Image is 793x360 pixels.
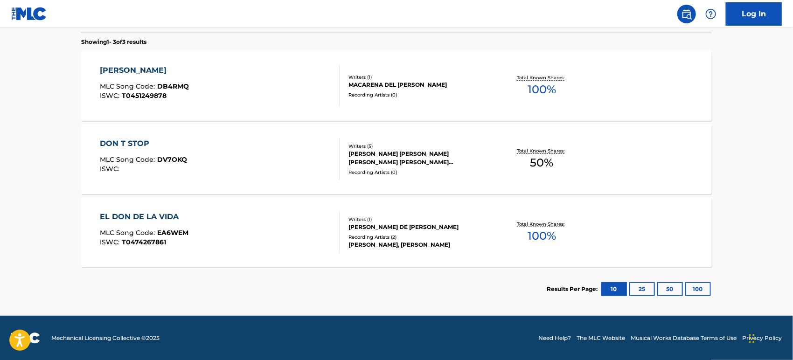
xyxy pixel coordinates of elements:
[100,211,189,222] div: EL DON DE LA VIDA
[81,38,146,46] p: Showing 1 - 3 of 3 results
[702,5,720,23] div: Help
[100,138,188,149] div: DON T STOP
[538,334,571,342] a: Need Help?
[530,154,554,171] span: 50 %
[100,238,122,246] span: ISWC :
[726,2,782,26] a: Log In
[348,91,489,98] div: Recording Artists ( 0 )
[631,334,737,342] a: Musical Works Database Terms of Use
[122,238,167,246] span: T0474267861
[685,282,711,296] button: 100
[11,7,47,21] img: MLC Logo
[100,165,122,173] span: ISWC :
[629,282,655,296] button: 25
[528,228,556,244] span: 100 %
[348,241,489,249] div: [PERSON_NAME], [PERSON_NAME]
[100,91,122,100] span: ISWC :
[81,197,712,267] a: EL DON DE LA VIDAMLC Song Code:EA6WEMISWC:T0474267861Writers (1)[PERSON_NAME] DE [PERSON_NAME]Rec...
[601,282,627,296] button: 10
[547,285,600,293] p: Results Per Page:
[158,228,189,237] span: EA6WEM
[705,8,716,20] img: help
[348,150,489,166] div: [PERSON_NAME] [PERSON_NAME] [PERSON_NAME] [PERSON_NAME] [PERSON_NAME] [PERSON_NAME] [PERSON_NAME]...
[11,332,40,344] img: logo
[158,155,188,164] span: DV7OKQ
[81,51,712,121] a: [PERSON_NAME]MLC Song Code:DB4RMQISWC:T0451249878Writers (1)MACARENA DEL [PERSON_NAME]Recording A...
[746,315,793,360] iframe: Chat Widget
[122,91,167,100] span: T0451249878
[749,325,755,353] div: Drag
[517,221,567,228] p: Total Known Shares:
[51,334,160,342] span: Mechanical Licensing Collective © 2025
[81,124,712,194] a: DON T STOPMLC Song Code:DV7OKQISWC:Writers (5)[PERSON_NAME] [PERSON_NAME] [PERSON_NAME] [PERSON_N...
[100,228,158,237] span: MLC Song Code :
[517,147,567,154] p: Total Known Shares:
[348,234,489,241] div: Recording Artists ( 2 )
[681,8,692,20] img: search
[100,82,158,90] span: MLC Song Code :
[348,143,489,150] div: Writers ( 5 )
[348,81,489,89] div: MACARENA DEL [PERSON_NAME]
[517,74,567,81] p: Total Known Shares:
[348,223,489,231] div: [PERSON_NAME] DE [PERSON_NAME]
[100,65,189,76] div: [PERSON_NAME]
[348,169,489,176] div: Recording Artists ( 0 )
[348,74,489,81] div: Writers ( 1 )
[528,81,556,98] span: 100 %
[158,82,189,90] span: DB4RMQ
[677,5,696,23] a: Public Search
[742,334,782,342] a: Privacy Policy
[577,334,625,342] a: The MLC Website
[657,282,683,296] button: 50
[100,155,158,164] span: MLC Song Code :
[348,216,489,223] div: Writers ( 1 )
